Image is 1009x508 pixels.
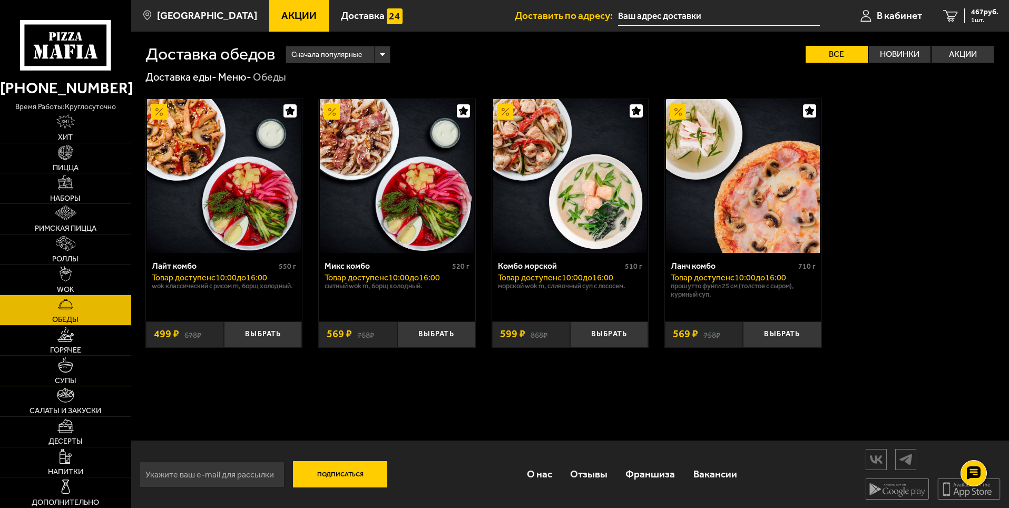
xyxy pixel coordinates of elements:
[684,457,746,491] a: Вакансии
[50,346,81,354] span: Горячее
[618,6,820,26] input: Ваш адрес доставки
[515,11,618,21] span: Доставить по адресу:
[517,457,561,491] a: О нас
[877,11,922,21] span: В кабинет
[325,261,449,271] div: Микс комбо
[896,450,916,468] img: tg
[498,272,557,282] span: Товар доступен
[53,164,79,171] span: Пицца
[325,272,384,282] span: Товар доступен
[30,407,101,414] span: Салаты и закуски
[58,133,73,141] span: Хит
[184,329,201,339] s: 678 ₽
[52,255,79,262] span: Роллы
[671,282,816,299] p: Прошутто Фунги 25 см (толстое с сыром), Куриный суп.
[293,461,388,487] button: Подписаться
[151,104,167,120] img: Акционный
[618,6,820,26] span: улица Фёдора Котанова, 3к2
[671,272,730,282] span: Товар доступен
[866,450,886,468] img: vk
[325,282,469,290] p: Сытный Wok M, Борщ холодный.
[673,329,698,339] span: 569 ₽
[384,272,440,282] span: c 10:00 до 16:00
[152,282,297,290] p: Wok классический с рисом M, Борщ холодный.
[146,99,302,253] a: АкционныйЛайт комбо
[971,8,998,16] span: 467 руб.
[147,99,301,253] img: Лайт комбо
[57,286,74,293] span: WOK
[154,329,179,339] span: 499 ₽
[291,45,362,65] span: Сначала популярные
[570,321,648,347] button: Выбрать
[561,457,616,491] a: Отзывы
[32,499,99,506] span: Дополнительно
[253,71,286,84] div: Обеды
[218,71,251,83] a: Меню-
[498,282,643,290] p: Морской Wok M, Сливочный суп с лососем.
[557,272,613,282] span: c 10:00 до 16:00
[498,261,623,271] div: Комбо морской
[341,11,385,21] span: Доставка
[52,316,79,323] span: Обеды
[932,46,994,63] label: Акции
[743,321,821,347] button: Выбрать
[492,99,649,253] a: АкционныйКомбо морской
[50,194,81,202] span: Наборы
[211,272,267,282] span: c 10:00 до 16:00
[616,457,684,491] a: Франшиза
[320,99,474,253] img: Микс комбо
[152,261,277,271] div: Лайт комбо
[357,329,374,339] s: 768 ₽
[281,11,317,21] span: Акции
[387,8,403,24] img: 15daf4d41897b9f0e9f617042186c801.svg
[145,71,217,83] a: Доставка еды-
[48,437,83,445] span: Десерты
[327,329,352,339] span: 569 ₽
[319,99,475,253] a: АкционныйМикс комбо
[531,329,547,339] s: 868 ₽
[324,104,340,120] img: Акционный
[35,224,96,232] span: Римская пицца
[48,468,83,475] span: Напитки
[224,321,302,347] button: Выбрать
[500,329,525,339] span: 599 ₽
[798,262,816,271] span: 710 г
[140,461,285,487] input: Укажите ваш e-mail для рассылки
[397,321,475,347] button: Выбрать
[145,46,275,63] h1: Доставка обедов
[671,261,796,271] div: Ланч комбо
[625,262,642,271] span: 510 г
[279,262,296,271] span: 550 г
[666,99,820,253] img: Ланч комбо
[703,329,720,339] s: 758 ₽
[806,46,868,63] label: Все
[157,11,257,21] span: [GEOGRAPHIC_DATA]
[497,104,513,120] img: Акционный
[665,99,821,253] a: АкционныйЛанч комбо
[452,262,469,271] span: 520 г
[493,99,647,253] img: Комбо морской
[971,17,998,23] span: 1 шт.
[869,46,931,63] label: Новинки
[55,377,76,384] span: Супы
[152,272,211,282] span: Товар доступен
[670,104,686,120] img: Акционный
[730,272,786,282] span: c 10:00 до 16:00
